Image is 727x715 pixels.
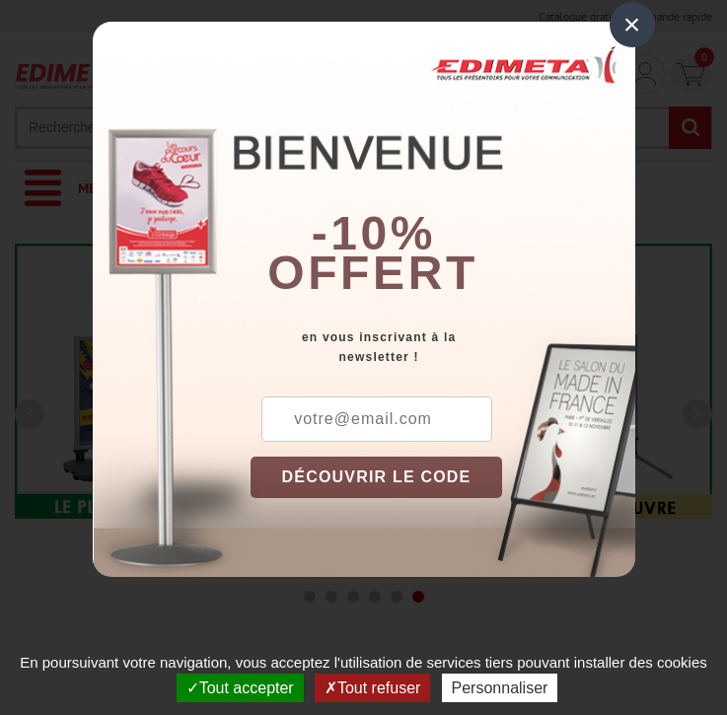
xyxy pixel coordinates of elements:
[267,247,478,299] font: offert
[10,654,717,671] span: En poursuivant votre navigation, vous acceptez l'utilisation de services tiers pouvant installer ...
[312,207,436,259] b: -10%
[315,674,430,702] button: Tout refuser
[251,457,503,498] button: DÉCOUVRIR LE CODE
[261,396,492,442] input: votre@email.com
[251,327,635,367] div: en vous inscrivant à la newsletter !
[442,674,558,702] button: Personnaliser (fenêtre modale)
[177,674,304,702] button: Tout accepter
[610,2,655,47] div: ×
